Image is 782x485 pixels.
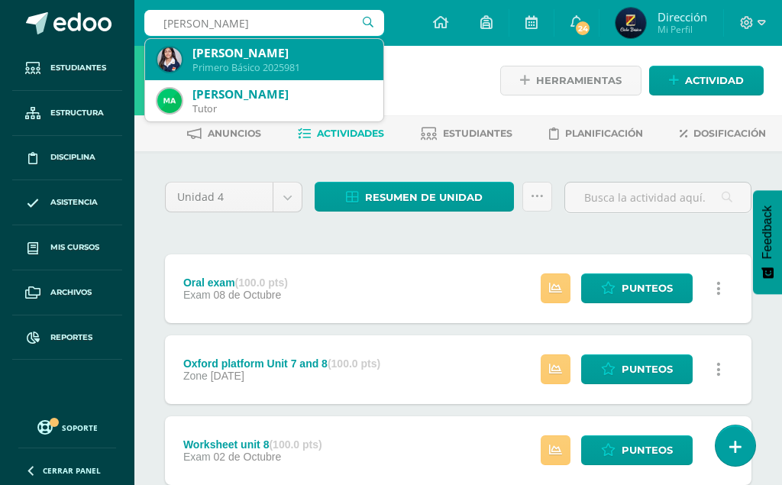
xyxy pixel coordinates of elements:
a: Archivos [12,270,122,315]
a: Mis cursos [12,225,122,270]
a: Estudiantes [421,121,512,146]
span: Zone [183,370,208,382]
div: Worksheet unit 8 [183,438,322,451]
input: Busca un usuario... [144,10,384,36]
span: Cerrar panel [43,465,101,476]
strong: (100.0 pts) [328,357,380,370]
span: Feedback [761,205,774,259]
a: Actividad [649,66,764,95]
span: Asistencia [50,196,98,209]
span: Herramientas [536,66,622,95]
a: Actividades [298,121,384,146]
a: Estructura [12,91,122,136]
img: 0fb4cf2d5a8caa7c209baa70152fd11e.png [616,8,646,38]
a: Dosificación [680,121,766,146]
a: Herramientas [500,66,641,95]
input: Busca la actividad aquí... [565,183,751,212]
div: Tutor [192,102,371,115]
span: Unidad 4 [177,183,261,212]
a: Resumen de unidad [315,182,514,212]
strong: (100.0 pts) [269,438,322,451]
span: Soporte [62,422,98,433]
div: [PERSON_NAME] [192,45,371,61]
a: Anuncios [187,121,261,146]
a: Estudiantes [12,46,122,91]
span: Punteos [622,274,673,302]
div: Primero Básico 2025981 [192,61,371,74]
a: Planificación [549,121,643,146]
span: Dirección [658,9,707,24]
div: Oxford platform Unit 7 and 8 [183,357,380,370]
a: Reportes [12,315,122,361]
span: 24 [574,20,591,37]
span: Estudiantes [443,128,512,139]
span: Reportes [50,331,92,344]
span: Actividades [317,128,384,139]
span: Actividad [685,66,744,95]
strong: (100.0 pts) [235,276,288,289]
span: Dosificación [693,128,766,139]
a: Soporte [18,416,116,437]
span: Punteos [622,436,673,464]
a: Punteos [581,273,693,303]
span: Disciplina [50,151,95,163]
a: Asistencia [12,180,122,225]
span: Mi Perfil [658,23,707,36]
a: Unidad 4 [166,183,302,212]
span: Anuncios [208,128,261,139]
span: Planificación [565,128,643,139]
img: 1167be47958fca95a831a1b11a86a2c1.png [157,89,182,113]
div: Oral exam [183,276,288,289]
div: [PERSON_NAME] [192,86,371,102]
a: Punteos [581,435,693,465]
span: 08 de Octubre [214,289,282,301]
span: Punteos [622,355,673,383]
a: Disciplina [12,136,122,181]
span: Resumen de unidad [365,183,483,212]
span: Archivos [50,286,92,299]
span: 02 de Octubre [214,451,282,463]
a: Punteos [581,354,693,384]
button: Feedback - Mostrar encuesta [753,190,782,294]
span: Exam [183,289,211,301]
span: Exam [183,451,211,463]
span: Mis cursos [50,241,99,254]
span: Estructura [50,107,104,119]
img: 17d7198f9e9916a0a5a90e0f2861442d.png [157,47,182,72]
span: [DATE] [211,370,244,382]
span: Estudiantes [50,62,106,74]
